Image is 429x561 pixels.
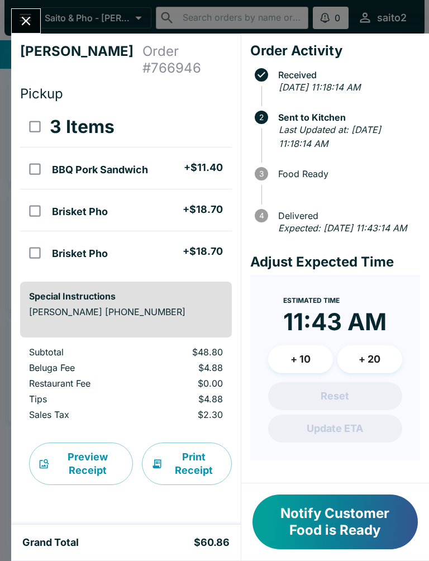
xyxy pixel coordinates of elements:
[20,43,142,77] h4: [PERSON_NAME]
[147,378,222,389] p: $0.00
[29,306,223,317] p: [PERSON_NAME] [PHONE_NUMBER]
[50,116,115,138] h3: 3 Items
[29,409,130,420] p: Sales Tax
[250,42,420,59] h4: Order Activity
[183,203,223,216] h5: + $18.70
[147,346,222,358] p: $48.80
[273,70,420,80] span: Received
[22,536,79,549] h5: Grand Total
[52,247,108,260] h5: Brisket Pho
[259,211,264,220] text: 4
[29,378,130,389] p: Restaurant Fee
[259,113,264,122] text: 2
[29,346,130,358] p: Subtotal
[147,409,222,420] p: $2.30
[278,222,407,234] em: Expected: [DATE] 11:43:14 AM
[12,9,40,33] button: Close
[259,169,264,178] text: 3
[252,495,418,549] button: Notify Customer Food is Ready
[337,345,402,373] button: + 20
[184,161,223,174] h5: + $11.40
[273,211,420,221] span: Delivered
[29,393,130,405] p: Tips
[20,85,63,102] span: Pickup
[142,443,232,485] button: Print Receipt
[29,291,223,302] h6: Special Instructions
[268,345,333,373] button: + 10
[20,107,232,273] table: orders table
[147,393,222,405] p: $4.88
[250,254,420,270] h4: Adjust Expected Time
[279,124,381,150] em: Last Updated at: [DATE] 11:18:14 AM
[183,245,223,258] h5: + $18.70
[52,163,148,177] h5: BBQ Pork Sandwich
[147,362,222,373] p: $4.88
[283,296,340,305] span: Estimated Time
[273,169,420,179] span: Food Ready
[29,362,130,373] p: Beluga Fee
[279,82,360,93] em: [DATE] 11:18:14 AM
[52,205,108,218] h5: Brisket Pho
[29,443,133,485] button: Preview Receipt
[283,307,387,336] time: 11:43 AM
[20,346,232,425] table: orders table
[142,43,232,77] h4: Order # 766946
[273,112,420,122] span: Sent to Kitchen
[194,536,230,549] h5: $60.86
